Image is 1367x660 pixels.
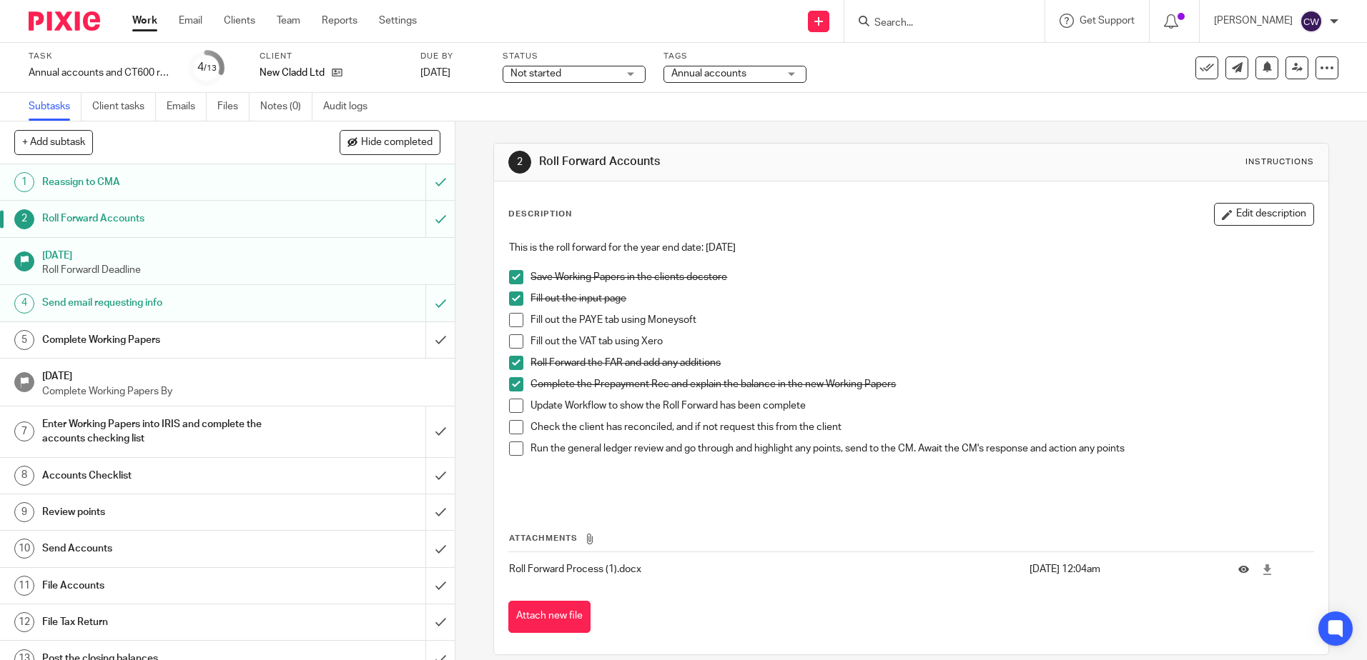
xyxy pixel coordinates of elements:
[42,538,288,559] h1: Send Accounts
[509,534,578,542] span: Attachments
[530,334,1313,349] p: Fill out the VAT tab using Xero
[14,539,34,559] div: 10
[42,171,288,193] h1: Reassign to CMA
[14,172,34,192] div: 1
[14,294,34,314] div: 4
[42,245,441,263] h1: [DATE]
[1030,562,1217,576] p: [DATE] 12:04am
[322,14,357,28] a: Reports
[420,68,450,78] span: [DATE]
[509,241,1313,255] p: This is the roll forward for the year end date: [DATE]
[14,466,34,486] div: 8
[420,51,485,62] label: Due by
[42,292,288,314] h1: Send email requesting info
[14,421,34,441] div: 7
[42,414,288,450] h1: Enter Working Papers into IRIS and complete the accounts checking list
[14,130,93,154] button: + Add subtask
[530,270,1313,284] p: Save Working Papers in the clients docstore
[508,601,591,633] button: Attach new file
[1300,10,1323,33] img: svg%3E
[323,93,378,121] a: Audit logs
[29,11,100,31] img: Pixie
[179,14,202,28] a: Email
[530,420,1313,434] p: Check the client has reconciled, and if not request this from the client
[92,93,156,121] a: Client tasks
[42,501,288,523] h1: Review points
[509,562,1022,576] p: Roll Forward Process (1).docx
[663,51,806,62] label: Tags
[197,59,217,76] div: 4
[510,69,561,79] span: Not started
[224,14,255,28] a: Clients
[29,51,172,62] label: Task
[14,502,34,522] div: 9
[14,612,34,632] div: 12
[42,366,441,384] h1: [DATE]
[42,611,288,633] h1: File Tax Return
[42,208,288,229] h1: Roll Forward Accounts
[14,576,34,596] div: 11
[503,51,646,62] label: Status
[379,14,417,28] a: Settings
[1080,16,1135,26] span: Get Support
[132,14,157,28] a: Work
[539,154,942,169] h1: Roll Forward Accounts
[530,399,1313,413] p: Update Workflow to show the Roll Forward has been complete
[671,69,746,79] span: Annual accounts
[361,137,433,149] span: Hide completed
[167,93,207,121] a: Emails
[530,291,1313,306] p: Fill out the input page
[42,263,441,277] p: Roll Forwardl Deadline
[260,66,325,80] p: New Cladd Ltd
[42,575,288,596] h1: File Accounts
[204,64,217,72] small: /13
[873,17,1002,30] input: Search
[29,93,82,121] a: Subtasks
[42,465,288,486] h1: Accounts Checklist
[340,130,440,154] button: Hide completed
[14,209,34,229] div: 2
[217,93,250,121] a: Files
[508,151,531,174] div: 2
[260,51,403,62] label: Client
[508,209,572,220] p: Description
[530,313,1313,327] p: Fill out the PAYE tab using Moneysoft
[42,329,288,351] h1: Complete Working Papers
[29,66,172,80] div: Annual accounts and CT600 return
[1245,156,1314,168] div: Instructions
[1214,203,1314,226] button: Edit description
[42,384,441,399] p: Complete Working Papers By
[530,377,1313,391] p: Complete the Prepayment Rec and explain the balance in the new Working Papers
[260,93,312,121] a: Notes (0)
[14,330,34,350] div: 5
[1262,562,1273,576] a: Download
[277,14,300,28] a: Team
[530,356,1313,370] p: Roll Forward the FAR and add any additions
[1214,14,1293,28] p: [PERSON_NAME]
[530,441,1313,456] p: Run the general ledger review and go through and highlight any points, send to the CM. Await the ...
